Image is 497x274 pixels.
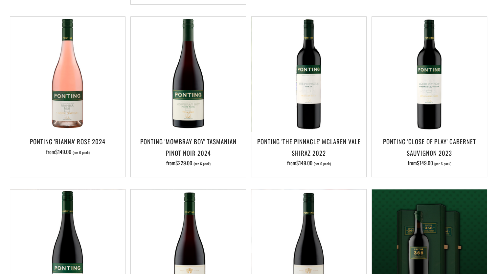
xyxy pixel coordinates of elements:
span: (per 6 pack) [434,162,451,166]
span: $149.00 [296,159,312,167]
span: $229.00 [175,159,192,167]
h3: Ponting 'Rianna' Rosé 2024 [13,136,122,147]
a: Ponting 'The Pinnacle' McLaren Vale Shiraz 2022 from$149.00 (per 6 pack) [251,136,366,169]
a: Ponting 'Mowbray Boy' Tasmanian Pinot Noir 2024 from$229.00 (per 6 pack) [131,136,246,169]
h3: Ponting 'The Pinnacle' McLaren Vale Shiraz 2022 [255,136,363,158]
span: (per 6 pack) [314,162,331,166]
a: Ponting 'Close of Play' Cabernet Sauvignon 2023 from$149.00 (per 6 pack) [372,136,487,169]
span: from [408,159,451,167]
h3: Ponting 'Mowbray Boy' Tasmanian Pinot Noir 2024 [134,136,242,158]
span: (per 6 pack) [193,162,211,166]
h3: Ponting 'Close of Play' Cabernet Sauvignon 2023 [375,136,484,158]
span: $149.00 [417,159,433,167]
span: from [46,148,90,156]
a: Ponting 'Rianna' Rosé 2024 from$149.00 (per 6 pack) [10,136,125,169]
span: from [166,159,211,167]
span: from [287,159,331,167]
span: (per 6 pack) [73,151,90,154]
span: $149.00 [55,148,71,156]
